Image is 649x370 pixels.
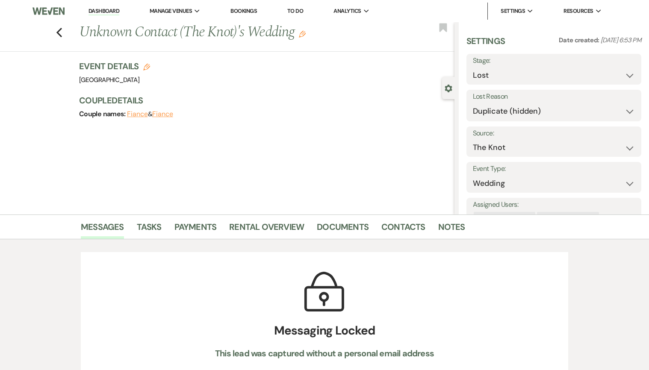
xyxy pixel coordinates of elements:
[79,76,139,84] span: [GEOGRAPHIC_DATA]
[563,7,593,15] span: Resources
[152,111,173,117] button: Fiance
[174,220,217,239] a: Payments
[537,212,590,224] div: [PERSON_NAME]
[317,220,369,239] a: Documents
[178,348,471,359] div: This lead was captured without a personal email address
[32,2,65,20] img: Weven Logo
[473,91,635,103] label: Lost Reason
[229,220,304,239] a: Rental Overview
[473,127,635,140] label: Source:
[445,84,452,92] button: Close lead details
[299,30,306,38] button: Edit
[230,7,257,15] a: Bookings
[88,7,119,15] a: Dashboard
[501,7,525,15] span: Settings
[474,212,526,224] div: [PERSON_NAME]
[601,36,641,44] span: [DATE] 6:53 PM
[178,322,471,340] h4: Messaging Locked
[79,109,127,118] span: Couple names:
[79,22,376,43] h1: Unknown Contact (The Knot)'s Wedding
[438,220,465,239] a: Notes
[127,110,173,118] span: &
[81,220,124,239] a: Messages
[381,220,425,239] a: Contacts
[466,35,505,54] h3: Settings
[473,55,635,67] label: Stage:
[79,94,446,106] h3: Couple Details
[473,199,635,211] label: Assigned Users:
[127,111,148,117] button: Fiance
[559,36,601,44] span: Date created:
[287,7,303,15] a: To Do
[79,60,150,72] h3: Event Details
[137,220,162,239] a: Tasks
[333,7,361,15] span: Analytics
[150,7,192,15] span: Manage Venues
[473,163,635,175] label: Event Type:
